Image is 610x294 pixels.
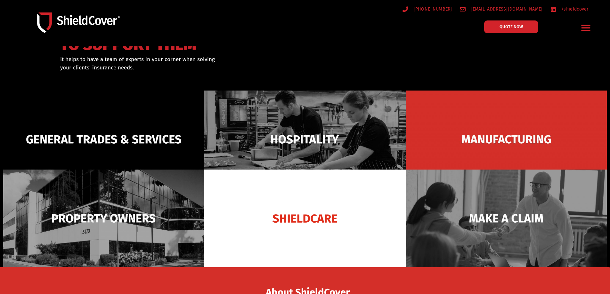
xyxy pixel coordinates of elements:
a: QUOTE NOW [484,20,538,33]
a: [EMAIL_ADDRESS][DOMAIN_NAME] [460,5,543,13]
span: [EMAIL_ADDRESS][DOMAIN_NAME] [469,5,542,13]
span: /shieldcover [560,5,589,13]
span: QUOTE NOW [500,25,523,29]
p: your clients’ insurance needs. [60,64,338,72]
img: Shield-Cover-Underwriting-Australia-logo-full [37,12,120,33]
div: It helps to have a team of experts in your corner when solving [60,55,338,72]
span: [PHONE_NUMBER] [412,5,452,13]
div: Menu Toggle [579,20,594,35]
a: [PHONE_NUMBER] [403,5,452,13]
iframe: LiveChat chat widget [484,66,610,294]
a: /shieldcover [550,5,589,13]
